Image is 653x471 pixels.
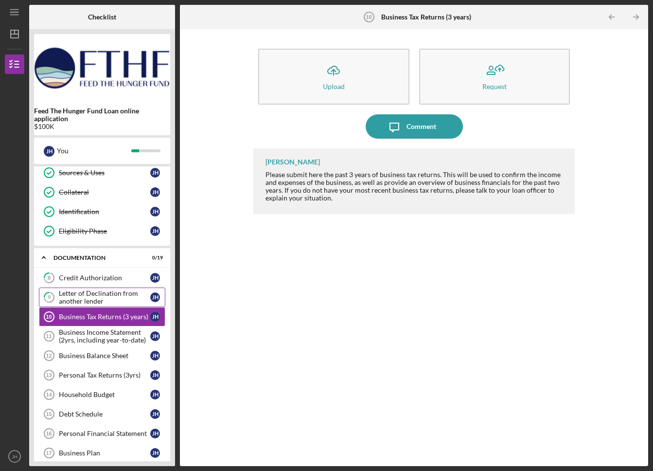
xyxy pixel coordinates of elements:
button: Request [419,49,570,105]
div: J H [150,448,160,458]
tspan: 8 [48,275,51,281]
div: J H [150,273,160,283]
a: CollateralJH [39,182,165,202]
div: Upload [323,83,345,90]
div: Business Tax Returns (3 years) [59,313,150,321]
div: Business Balance Sheet [59,352,150,360]
a: 9Letter of Declination from another lenderJH [39,288,165,307]
a: Eligibility PhaseJH [39,221,165,241]
a: IdentificationJH [39,202,165,221]
a: 17Business PlanJH [39,443,165,463]
tspan: 17 [46,450,52,456]
div: Debt Schedule [59,410,150,418]
div: Comment [406,114,436,139]
tspan: 12 [46,353,52,359]
img: Product logo [34,39,170,97]
a: 8Credit AuthorizationJH [39,268,165,288]
tspan: 14 [46,392,52,398]
div: Letter of Declination from another lender [59,290,150,305]
b: Business Tax Returns (3 years) [381,13,471,21]
a: 10Business Tax Returns (3 years)JH [39,307,165,326]
div: Household Budget [59,391,150,399]
div: J H [44,146,54,157]
div: J H [150,292,160,302]
div: J H [150,168,160,178]
div: J H [150,312,160,322]
div: J H [150,390,160,399]
div: 0 / 19 [145,255,163,261]
a: 16Personal Financial StatementJH [39,424,165,443]
button: JH [5,447,24,466]
tspan: 16 [46,431,52,436]
div: J H [150,331,160,341]
text: JH [12,454,18,459]
div: Credit Authorization [59,274,150,282]
div: J H [150,409,160,419]
div: Request [482,83,507,90]
div: Eligibility Phase [59,227,150,235]
div: You [57,143,131,159]
div: J H [150,187,160,197]
a: 12Business Balance SheetJH [39,346,165,365]
a: 14Household BudgetJH [39,385,165,404]
div: Identification [59,208,150,216]
div: Personal Tax Returns (3yrs) [59,371,150,379]
button: Comment [366,114,463,139]
tspan: 9 [48,294,51,301]
tspan: 10 [46,314,52,320]
b: Feed The Hunger Fund Loan online application [34,107,170,123]
div: Business Plan [59,449,150,457]
a: Sources & UsesJH [39,163,165,182]
a: 15Debt ScheduleJH [39,404,165,424]
div: Please submit here the past 3 years of business tax returns. This will be used to confirm the inc... [265,171,565,202]
div: J H [150,429,160,438]
div: Sources & Uses [59,169,150,177]
tspan: 15 [46,411,52,417]
div: Documentation [53,255,139,261]
div: J H [150,351,160,361]
div: Collateral [59,188,150,196]
b: Checklist [88,13,116,21]
a: 13Personal Tax Returns (3yrs)JH [39,365,165,385]
div: [PERSON_NAME] [265,158,320,166]
button: Upload [258,49,409,105]
div: J H [150,207,160,217]
div: Business Income Statement (2yrs, including year-to-date) [59,328,150,344]
tspan: 10 [366,14,371,20]
tspan: 11 [46,333,52,339]
div: J H [150,370,160,380]
div: Personal Financial Statement [59,430,150,437]
tspan: 13 [46,372,52,378]
a: 11Business Income Statement (2yrs, including year-to-date)JH [39,326,165,346]
div: J H [150,226,160,236]
div: $100K [34,123,170,130]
